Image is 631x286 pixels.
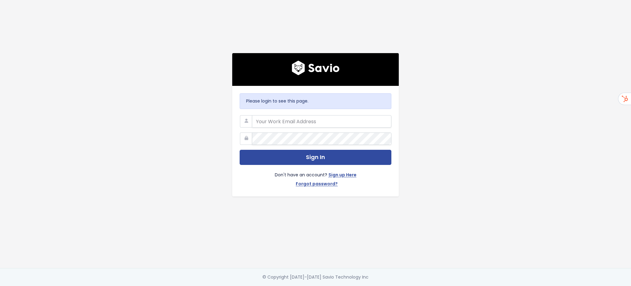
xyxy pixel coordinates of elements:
button: Sign In [240,150,391,165]
p: Please login to see this page. [246,97,385,105]
div: © Copyright [DATE]-[DATE] Savio Technology Inc [262,273,369,281]
input: Your Work Email Address [252,115,391,128]
a: Sign up Here [328,171,357,180]
img: logo600x187.a314fd40982d.png [292,61,340,75]
a: Forgot password? [296,180,338,189]
div: Don't have an account? [240,165,391,189]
